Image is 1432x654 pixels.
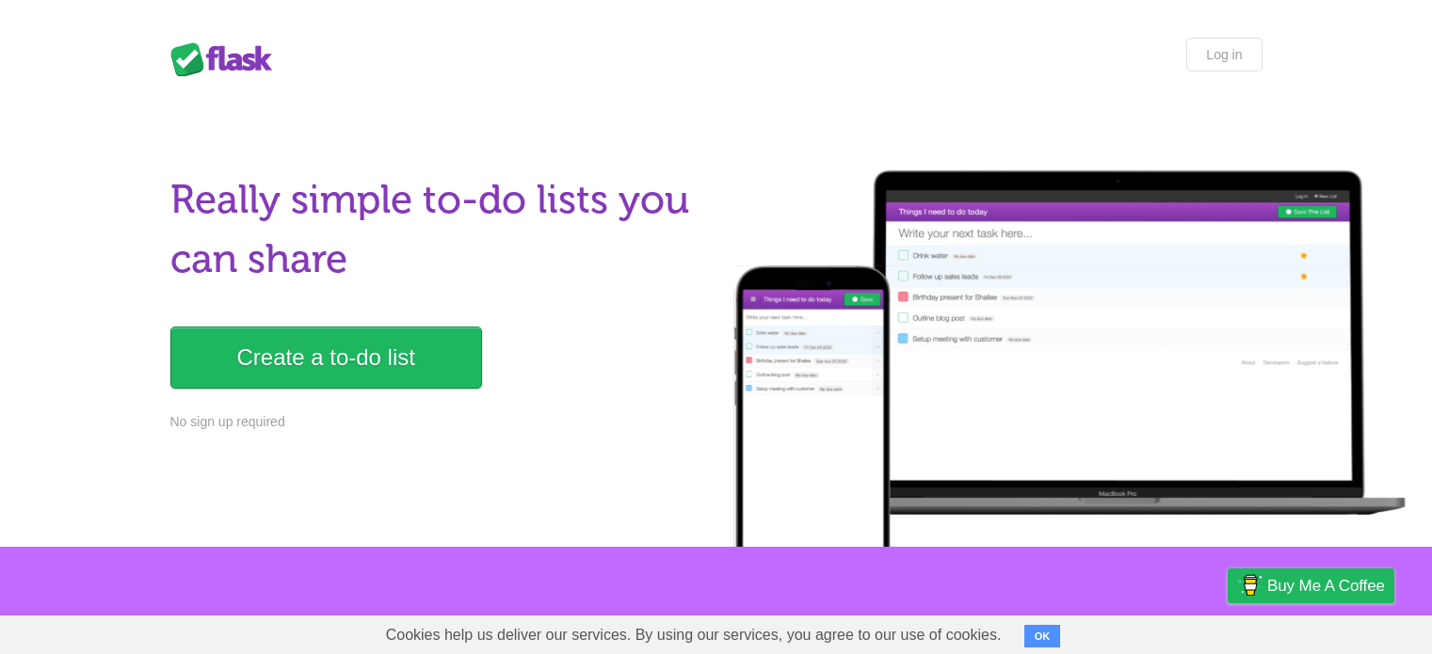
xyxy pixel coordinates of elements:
[367,616,1021,654] span: Cookies help us deliver our services. By using our services, you agree to our use of cookies.
[1024,625,1061,647] button: OK
[170,42,283,76] div: Flask Lists
[170,170,705,289] h1: Really simple to-do lists you can share
[1237,569,1263,601] img: Buy me a coffee
[1267,569,1385,602] span: Buy me a coffee
[170,327,482,389] a: Create a to-do list
[170,412,705,432] p: No sign up required
[1228,568,1394,603] a: Buy me a coffee
[1186,38,1262,72] a: Log in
